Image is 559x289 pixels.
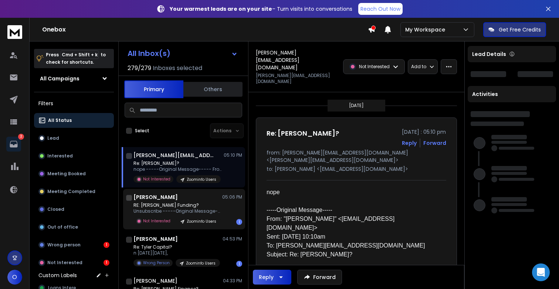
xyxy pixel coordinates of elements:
div: Open Intercom Messenger [532,263,550,281]
p: [DATE] [349,103,364,109]
button: Forward [297,270,342,285]
button: Primary [124,80,183,98]
h1: [PERSON_NAME] [133,277,177,285]
button: All Status [34,113,114,128]
h1: [PERSON_NAME] [133,235,178,243]
p: – Turn visits into conversations [170,5,352,13]
p: 04:33 PM [223,278,242,284]
p: Press to check for shortcuts. [46,51,106,66]
h1: All Inbox(s) [128,50,170,57]
p: Get Free Credits [499,26,541,33]
span: 279 / 279 [128,64,151,73]
p: Lead [47,135,59,141]
button: Lead [34,131,114,146]
p: Not Interested [47,260,82,266]
p: Not Interested [143,176,170,182]
h1: [PERSON_NAME][EMAIL_ADDRESS][DOMAIN_NAME] [133,152,215,159]
div: Activities [468,86,556,102]
p: n [DATE][DATE], [133,250,220,256]
p: Add to [411,64,426,70]
button: Meeting Completed [34,184,114,199]
h1: All Campaigns [40,75,79,82]
p: Unsubscribe -----Original Message----- From: [PERSON_NAME] [133,208,222,214]
button: Closed [34,202,114,217]
p: Re: Tyler Capital? [133,244,220,250]
h1: Re: [PERSON_NAME]? [267,128,339,139]
p: to: [PERSON_NAME] <[EMAIL_ADDRESS][DOMAIN_NAME]> [267,165,446,173]
h1: [PERSON_NAME] [133,193,178,201]
div: 1 [104,242,109,248]
p: Zoominfo Users [187,219,216,224]
button: All Inbox(s) [122,46,244,61]
h1: Onebox [42,25,368,34]
a: Reach Out Now [358,3,403,15]
p: [PERSON_NAME][EMAIL_ADDRESS][DOMAIN_NAME] [256,73,339,84]
button: O [7,270,22,285]
p: Reach Out Now [360,5,400,13]
p: Closed [47,206,64,212]
p: 05:10 PM [224,152,242,158]
div: Forward [423,139,446,147]
label: Select [135,128,149,134]
div: Reply [259,273,274,281]
p: 2 [18,134,24,140]
button: Reply [253,270,291,285]
button: Others [183,81,243,97]
p: 05:06 PM [222,194,242,200]
p: Zoominfo Users [186,260,216,266]
p: 04:53 PM [223,236,242,242]
button: Out of office [34,220,114,235]
button: Not Interested1 [34,255,114,270]
h3: Inboxes selected [153,64,202,73]
span: Cmd + Shift + k [61,50,99,59]
button: Interested [34,149,114,163]
div: 1 [236,261,242,267]
button: Meeting Booked [34,166,114,181]
p: Not Interested [143,218,170,224]
div: 1 [104,260,109,266]
div: 1 [236,219,242,225]
p: My Workspace [405,26,448,33]
p: RE: [PERSON_NAME] Funding? [133,202,222,208]
p: Meeting Completed [47,189,95,195]
h3: Custom Labels [38,272,77,279]
button: Wrong person1 [34,237,114,252]
h3: Filters [34,98,114,109]
p: Zoominfo Users [187,177,216,182]
button: Reply [402,139,417,147]
a: 2 [6,137,21,152]
p: nope -----Original Message----- From: "[PERSON_NAME] [133,166,222,172]
button: All Campaigns [34,71,114,86]
p: Meeting Booked [47,171,86,177]
p: Lead Details [472,50,506,58]
p: -----Original Message----- From: "[PERSON_NAME]" <[EMAIL_ADDRESS][DOMAIN_NAME]> Sent: [DATE] 10:1... [267,206,440,268]
p: Not Interested [359,64,390,70]
p: Wrong Person [143,260,170,266]
strong: Your warmest leads are on your site [170,5,272,13]
p: Interested [47,153,73,159]
p: [DATE] : 05:10 pm [402,128,446,136]
p: All Status [48,117,72,123]
h1: [PERSON_NAME][EMAIL_ADDRESS][DOMAIN_NAME] [256,49,339,71]
p: Re: [PERSON_NAME]? [133,160,222,166]
p: nope [267,188,440,197]
img: logo [7,25,22,39]
p: from: [PERSON_NAME][EMAIL_ADDRESS][DOMAIN_NAME] <[PERSON_NAME][EMAIL_ADDRESS][DOMAIN_NAME]> [267,149,446,164]
p: Wrong person [47,242,81,248]
button: Get Free Credits [483,22,546,37]
p: Out of office [47,224,78,230]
